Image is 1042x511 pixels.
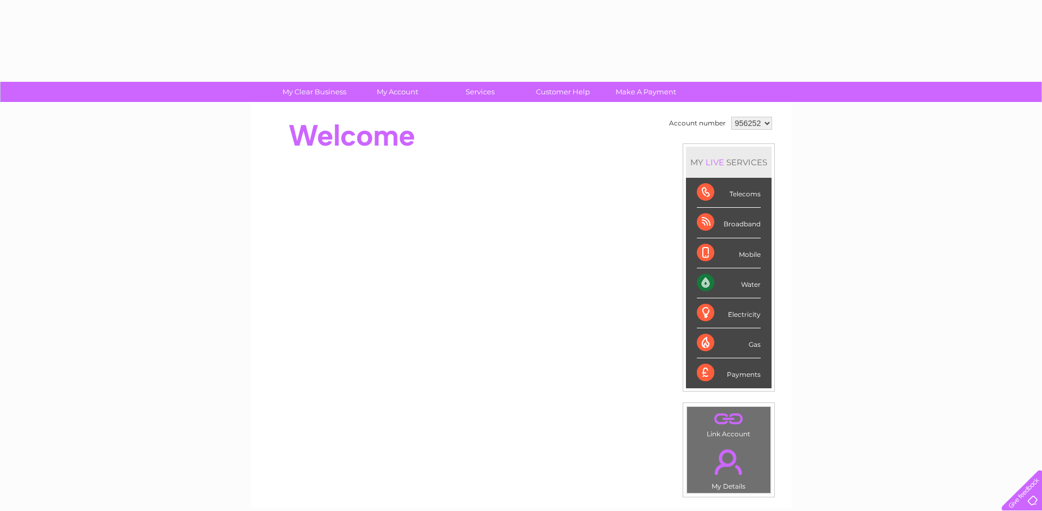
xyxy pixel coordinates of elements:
[666,114,728,133] td: Account number
[697,208,761,238] div: Broadband
[697,238,761,268] div: Mobile
[697,268,761,298] div: Water
[697,328,761,358] div: Gas
[686,440,771,494] td: My Details
[601,82,691,102] a: Make A Payment
[435,82,525,102] a: Services
[697,298,761,328] div: Electricity
[703,157,726,167] div: LIVE
[686,147,772,178] div: MY SERVICES
[518,82,608,102] a: Customer Help
[352,82,442,102] a: My Account
[690,443,768,481] a: .
[697,358,761,388] div: Payments
[697,178,761,208] div: Telecoms
[690,410,768,429] a: .
[269,82,359,102] a: My Clear Business
[686,406,771,441] td: Link Account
